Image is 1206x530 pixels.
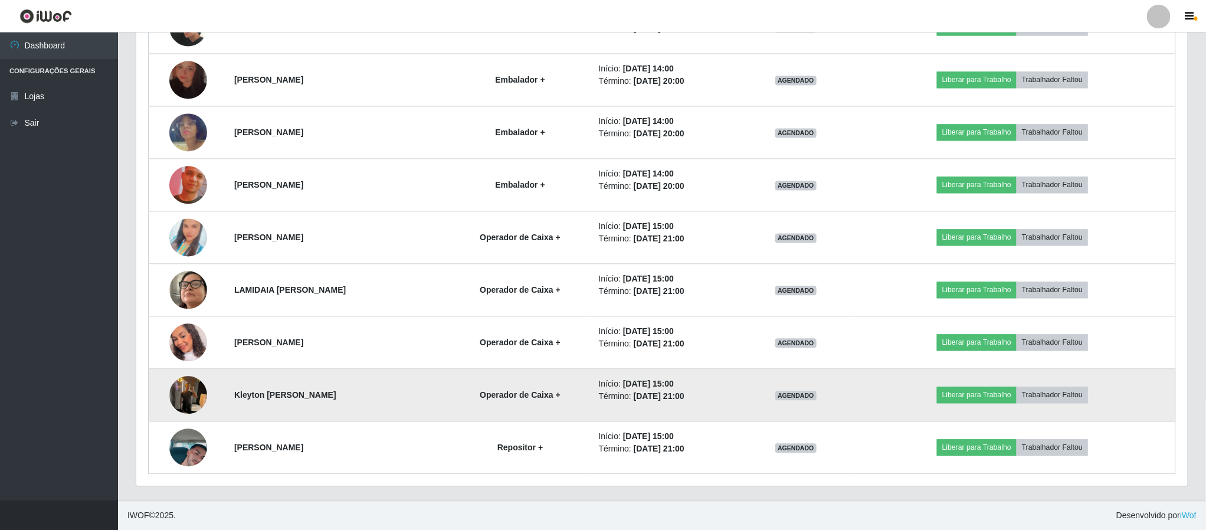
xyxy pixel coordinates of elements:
[937,71,1017,88] button: Liberar para Trabalho
[775,181,817,190] span: AGENDADO
[775,338,817,348] span: AGENDADO
[623,274,674,283] time: [DATE] 15:00
[623,431,674,441] time: [DATE] 15:00
[599,115,735,127] li: Início:
[775,128,817,138] span: AGENDADO
[623,221,674,231] time: [DATE] 15:00
[127,509,176,522] span: © 2025 .
[775,443,817,453] span: AGENDADO
[495,180,545,189] strong: Embalador +
[1017,282,1088,298] button: Trabalhador Faltou
[495,75,545,84] strong: Embalador +
[623,169,674,178] time: [DATE] 14:00
[937,334,1017,351] button: Liberar para Trabalho
[234,390,336,400] strong: Kleyton [PERSON_NAME]
[634,391,684,401] time: [DATE] 21:00
[599,220,735,233] li: Início:
[480,390,561,400] strong: Operador de Caixa +
[937,387,1017,403] button: Liberar para Trabalho
[234,180,303,189] strong: [PERSON_NAME]
[234,338,303,347] strong: [PERSON_NAME]
[634,339,684,348] time: [DATE] 21:00
[599,443,735,455] li: Término:
[623,326,674,336] time: [DATE] 15:00
[169,414,207,481] img: 1747688912363.jpeg
[127,511,149,520] span: IWOF
[599,168,735,180] li: Início:
[599,63,735,75] li: Início:
[775,233,817,243] span: AGENDADO
[599,390,735,403] li: Término:
[169,369,207,420] img: 1755038431803.jpeg
[1017,387,1088,403] button: Trabalhador Faltou
[1017,124,1088,140] button: Trabalhador Faltou
[599,285,735,297] li: Término:
[234,443,303,452] strong: [PERSON_NAME]
[599,338,735,350] li: Término:
[599,75,735,87] li: Término:
[775,391,817,400] span: AGENDADO
[634,181,684,191] time: [DATE] 20:00
[169,320,207,364] img: 1753296559045.jpeg
[937,229,1017,246] button: Liberar para Trabalho
[480,233,561,242] strong: Operador de Caixa +
[495,127,545,137] strong: Embalador +
[634,76,684,86] time: [DATE] 20:00
[775,286,817,295] span: AGENDADO
[480,338,561,347] strong: Operador de Caixa +
[634,286,684,296] time: [DATE] 21:00
[599,430,735,443] li: Início:
[1180,511,1197,520] a: iWof
[1017,439,1088,456] button: Trabalhador Faltou
[599,233,735,245] li: Término:
[169,151,207,218] img: 1718064030581.jpeg
[169,99,207,166] img: 1736193736674.jpeg
[497,443,543,452] strong: Repositor +
[937,439,1017,456] button: Liberar para Trabalho
[623,379,674,388] time: [DATE] 15:00
[1017,334,1088,351] button: Trabalhador Faltou
[1116,509,1197,522] span: Desenvolvido por
[937,282,1017,298] button: Liberar para Trabalho
[1017,229,1088,246] button: Trabalhador Faltou
[480,285,561,295] strong: Operador de Caixa +
[623,64,674,73] time: [DATE] 14:00
[169,256,207,323] img: 1738025052113.jpeg
[634,444,684,453] time: [DATE] 21:00
[937,176,1017,193] button: Liberar para Trabalho
[599,325,735,338] li: Início:
[234,285,346,295] strong: LAMIDAIA [PERSON_NAME]
[234,127,303,137] strong: [PERSON_NAME]
[937,124,1017,140] button: Liberar para Trabalho
[599,127,735,140] li: Término:
[599,180,735,192] li: Término:
[634,234,684,243] time: [DATE] 21:00
[775,76,817,85] span: AGENDADO
[234,75,303,84] strong: [PERSON_NAME]
[599,273,735,285] li: Início:
[19,9,72,24] img: CoreUI Logo
[169,204,207,271] img: 1737279332588.jpeg
[634,129,684,138] time: [DATE] 20:00
[1017,71,1088,88] button: Trabalhador Faltou
[623,116,674,126] time: [DATE] 14:00
[169,46,207,113] img: 1722822198849.jpeg
[1017,176,1088,193] button: Trabalhador Faltou
[599,378,735,390] li: Início:
[234,233,303,242] strong: [PERSON_NAME]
